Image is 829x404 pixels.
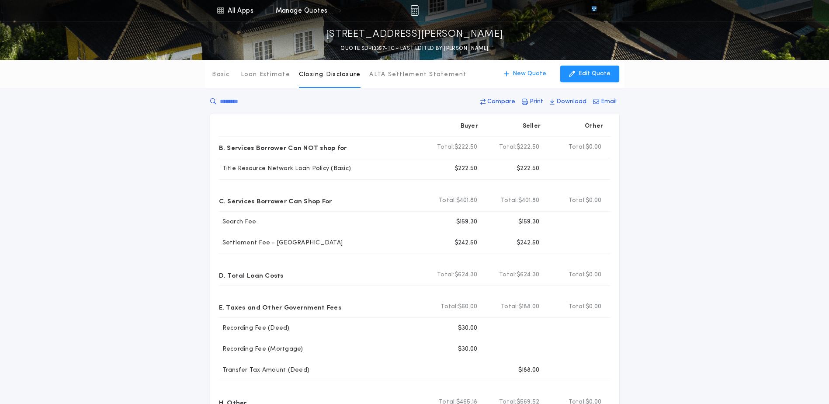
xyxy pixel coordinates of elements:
[212,70,229,79] p: Basic
[601,98,617,106] p: Email
[219,345,303,354] p: Recording Fee (Mortgage)
[219,140,347,154] p: B. Services Borrower Can NOT shop for
[299,70,361,79] p: Closing Disclosure
[586,303,601,311] span: $0.00
[454,271,478,279] span: $624.30
[569,143,586,152] b: Total:
[454,239,478,247] p: $242.50
[458,303,478,311] span: $60.00
[219,324,290,333] p: Recording Fee (Deed)
[517,143,540,152] span: $222.50
[326,28,503,42] p: [STREET_ADDRESS][PERSON_NAME]
[456,218,478,226] p: $159.30
[478,94,518,110] button: Compare
[518,366,540,375] p: $188.00
[586,271,601,279] span: $0.00
[560,66,619,82] button: Edit Quote
[437,271,454,279] b: Total:
[579,70,610,78] p: Edit Quote
[458,324,478,333] p: $30.00
[585,122,603,131] p: Other
[219,366,310,375] p: Transfer Tax Amount (Deed)
[569,271,586,279] b: Total:
[219,164,351,173] p: Title Resource Network Loan Policy (Basic)
[523,122,541,131] p: Seller
[487,98,515,106] p: Compare
[517,239,540,247] p: $242.50
[219,239,343,247] p: Settlement Fee - [GEOGRAPHIC_DATA]
[519,94,546,110] button: Print
[219,218,257,226] p: Search Fee
[458,345,478,354] p: $30.00
[586,143,601,152] span: $0.00
[569,196,586,205] b: Total:
[530,98,543,106] p: Print
[590,94,619,110] button: Email
[499,143,517,152] b: Total:
[495,66,555,82] button: New Quote
[241,70,290,79] p: Loan Estimate
[340,44,488,53] p: QUOTE SD-13357-TC - LAST EDITED BY [PERSON_NAME]
[518,196,540,205] span: $401.80
[461,122,478,131] p: Buyer
[501,303,518,311] b: Total:
[454,164,478,173] p: $222.50
[219,194,332,208] p: C. Services Borrower Can Shop For
[219,300,341,314] p: E. Taxes and Other Government Fees
[501,196,518,205] b: Total:
[569,303,586,311] b: Total:
[517,271,540,279] span: $624.30
[441,303,458,311] b: Total:
[456,196,478,205] span: $401.80
[369,70,466,79] p: ALTA Settlement Statement
[518,218,540,226] p: $159.30
[219,268,284,282] p: D. Total Loan Costs
[437,143,454,152] b: Total:
[586,196,601,205] span: $0.00
[556,98,586,106] p: Download
[439,196,456,205] b: Total:
[576,6,612,15] img: vs-icon
[513,70,546,78] p: New Quote
[518,303,540,311] span: $188.00
[410,5,419,16] img: img
[547,94,589,110] button: Download
[517,164,540,173] p: $222.50
[454,143,478,152] span: $222.50
[499,271,517,279] b: Total:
